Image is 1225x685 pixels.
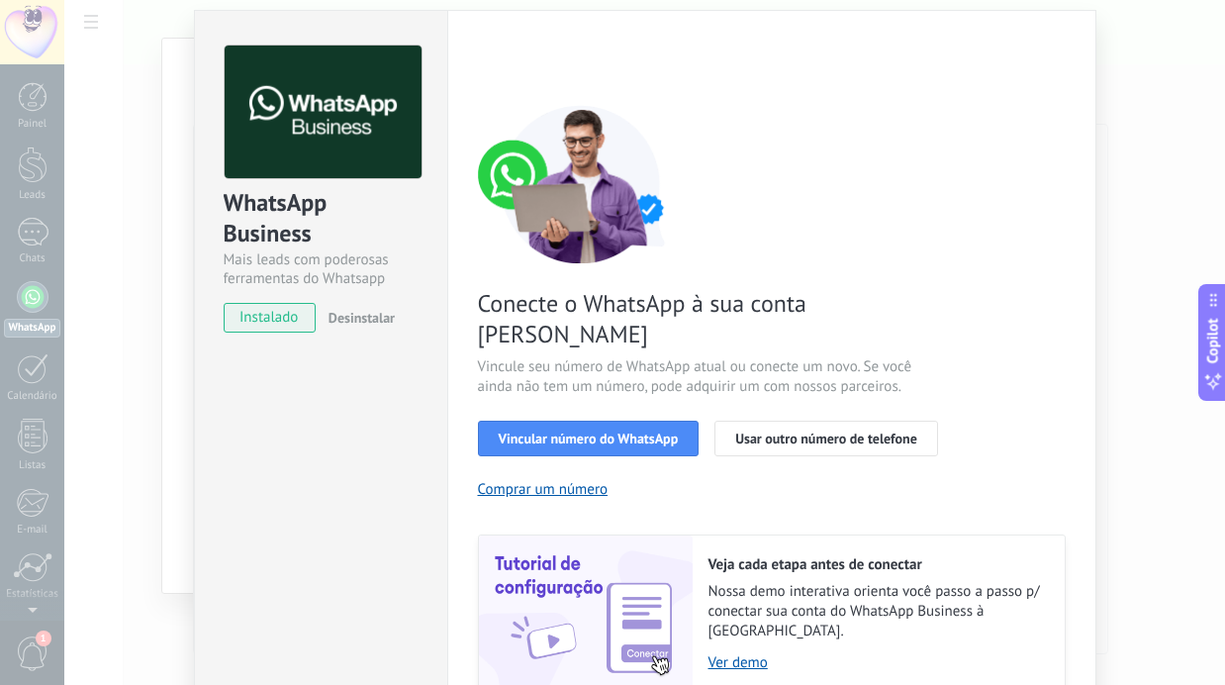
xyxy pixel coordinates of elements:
[224,187,419,250] div: WhatsApp Business
[735,432,917,445] span: Usar outro número de telefone
[708,582,1045,641] span: Nossa demo interativa orienta você passo a passo p/ conectar sua conta do WhatsApp Business à [GE...
[499,432,679,445] span: Vincular número do WhatsApp
[708,555,1045,574] h2: Veja cada etapa antes de conectar
[224,250,419,288] div: Mais leads com poderosas ferramentas do Whatsapp
[478,105,686,263] img: connect number
[329,309,395,327] span: Desinstalar
[478,288,949,349] span: Conecte o WhatsApp à sua conta [PERSON_NAME]
[708,653,1045,672] a: Ver demo
[478,357,949,397] span: Vincule seu número de WhatsApp atual ou conecte um novo. Se você ainda não tem um número, pode ad...
[714,421,938,456] button: Usar outro número de telefone
[225,303,315,333] span: instalado
[1203,319,1223,364] span: Copilot
[478,480,609,499] button: Comprar um número
[321,303,395,333] button: Desinstalar
[478,421,700,456] button: Vincular número do WhatsApp
[225,46,422,179] img: logo_main.png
